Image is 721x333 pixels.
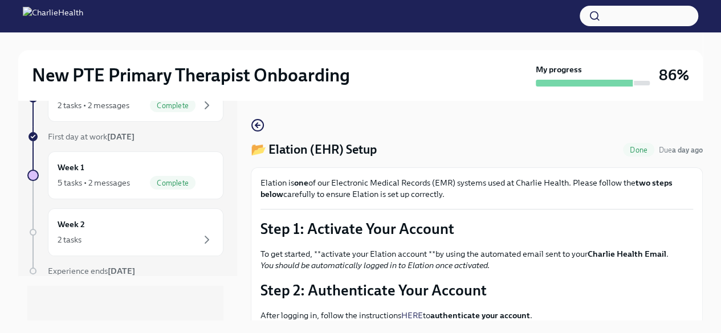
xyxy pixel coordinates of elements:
div: 5 tasks • 2 messages [58,177,130,188]
strong: authenticate your account [430,310,530,320]
h6: Week 2 [58,218,85,231]
p: After logging in, follow the instructions to . [260,310,693,321]
strong: [DATE] [107,131,135,142]
strong: My progress [536,64,582,75]
p: Step 2: Authenticate Your Account [260,280,693,301]
h3: 86% [659,65,689,85]
img: CharlieHealth [23,7,83,25]
strong: Charlie Health Email [588,249,666,259]
em: You should be automatically logged in to Elation once activated. [260,260,490,270]
div: 2 tasks • 2 messages [58,100,129,111]
a: First day at work[DATE] [27,131,223,142]
a: Week 15 tasks • 2 messagesComplete [27,151,223,199]
p: Step 1: Activate Your Account [260,219,693,239]
span: September 12th, 2025 07:00 [659,145,703,155]
span: Due [659,146,703,154]
h6: Week 1 [58,161,84,174]
a: Week 22 tasks [27,208,223,256]
span: Done [623,146,654,154]
span: Experience ends [48,266,135,276]
p: Elation is of our Electronic Medical Records (EMR) systems used at Charlie Health. Please follow ... [260,177,693,200]
div: 2 tasks [58,234,82,245]
h2: New PTE Primary Therapist Onboarding [32,64,350,87]
p: To get started, **activate your Elation account **by using the automated email sent to your . [260,248,693,271]
strong: one [294,178,308,188]
h4: 📂 Elation (EHR) Setup [251,141,377,158]
span: Complete [150,179,195,187]
strong: a day ago [672,146,703,154]
a: HERE [401,310,423,320]
span: First day at work [48,131,135,142]
span: Complete [150,101,195,110]
strong: [DATE] [108,266,135,276]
